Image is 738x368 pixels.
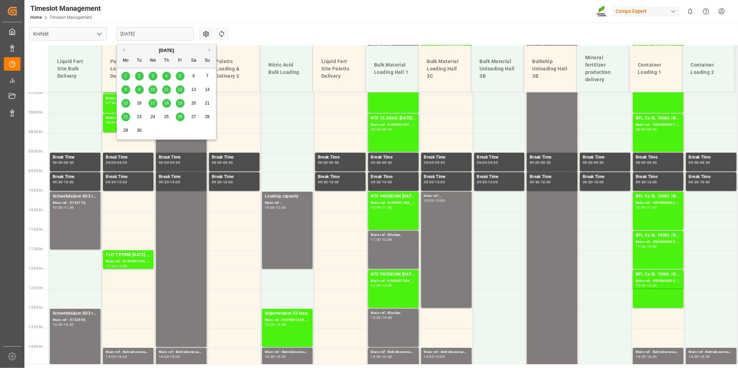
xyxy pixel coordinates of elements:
div: 16:00 [276,355,286,358]
div: 12:00 [276,206,286,209]
div: Nitric Acid Bulk Loading [266,59,307,79]
div: Break Time [212,154,257,161]
div: Main ref : Blocker, [371,310,416,316]
div: - [275,323,276,326]
div: Choose Thursday, September 11th, 2025 [162,85,171,94]
div: Salpetersäure 53 lose; [265,310,310,317]
span: 14 [205,87,209,92]
div: Main ref : Betriebsversammlung, [265,349,310,355]
button: show 0 new notifications [683,3,698,19]
div: Break Time [53,174,98,181]
div: Main ref : , [265,200,310,206]
div: BFL Ca SL 1000L IBC MTO; [636,232,681,239]
div: Liquid Fert Site Bulk Delivery [54,55,96,83]
span: 25 [164,114,169,119]
div: Choose Friday, September 26th, 2025 [176,113,185,121]
div: - [116,264,117,268]
div: Choose Saturday, September 6th, 2025 [189,72,198,80]
button: Next Month [209,48,213,52]
div: 09:00 [424,161,434,164]
div: - [434,161,435,164]
div: - [381,355,382,358]
div: 14:00 [382,316,392,319]
div: 11:00 [371,238,381,241]
div: NTC PREMIUM [DATE]+3+TE BULK; [371,193,416,200]
div: 10:00 [223,181,233,184]
div: Main ref : 6100001041, 2000000209; [371,122,416,128]
div: [DATE] [117,47,216,54]
div: BFL Ca SL 1000L IBC MTO; [636,193,681,200]
div: Timeslot Management [30,3,101,14]
div: - [275,355,276,358]
div: Choose Thursday, September 18th, 2025 [162,99,171,108]
span: 09:00 Hr [29,149,43,153]
div: 09:00 [371,161,381,164]
div: 10:00 [53,206,63,209]
div: 10:00 [170,181,180,184]
div: 10:00 [371,206,381,209]
div: - [381,238,382,241]
div: Bulk Material Unloading Hall 3B [477,55,518,83]
div: Break Time [212,174,257,181]
div: Mineral fertilizer production delivery [582,51,624,86]
span: 13:30 Hr [29,325,43,329]
div: 09:30 [170,161,180,164]
div: - [646,181,647,184]
span: 10:30 Hr [29,208,43,212]
div: 10:00 [647,181,657,184]
div: - [646,206,647,209]
div: - [699,161,700,164]
div: Choose Tuesday, September 16th, 2025 [135,99,144,108]
div: - [646,245,647,248]
div: Choose Friday, September 5th, 2025 [176,72,185,80]
div: 10:00 [64,181,74,184]
span: 20 [191,101,196,106]
div: Break Time [583,174,628,181]
div: Break Time [530,174,575,181]
div: Main ref : Betriebsversammlung, [689,349,734,355]
button: Help Center [698,3,714,19]
div: 13:00 [435,199,445,202]
span: 1 [125,74,127,78]
span: 28 [205,114,209,119]
div: - [434,199,435,202]
div: Main ref : Betriebsversammlung, [424,349,469,355]
div: Bulkship Unloading Hall 3B [530,55,571,83]
div: Main ref : Betriebsversammlung, [371,349,416,355]
div: Break Time [583,154,628,161]
span: 3 [152,74,154,78]
div: Bulk Material Loading Hall 3C [424,55,465,83]
div: Choose Monday, September 15th, 2025 [121,99,130,108]
span: 6 [193,74,195,78]
span: 21 [205,101,209,106]
span: 7 [206,74,209,78]
div: - [699,181,700,184]
span: 15 [123,101,128,106]
div: 16:00 [117,355,127,358]
div: Bulk Material Loading Hall 1 [371,59,412,79]
div: 10:00 [594,181,604,184]
div: Break Time [636,154,681,161]
div: - [540,181,541,184]
div: NTC PREMIUM [DATE]+3+TE BULK; [371,271,416,278]
div: Main ref : 6100001386, 6100001386 [106,95,151,101]
div: 14:00 [265,355,275,358]
input: Type to search/select [29,27,107,40]
div: 13:00 [382,284,392,287]
span: 29 [123,128,128,133]
div: 16:00 [382,355,392,358]
div: Choose Tuesday, September 30th, 2025 [135,126,144,135]
div: 09:00 [530,161,540,164]
div: Break Time [53,154,98,161]
div: Choose Monday, September 8th, 2025 [121,85,130,94]
div: NTC CLASSIC [DATE]+3+TE BULK; [371,115,416,122]
div: 12:00 [117,264,127,268]
div: - [169,161,170,164]
div: 11:30 [106,264,116,268]
div: 09:30 [382,161,392,164]
div: 09:30 [64,161,74,164]
span: 2 [138,74,141,78]
span: 5 [179,74,181,78]
div: 08:00 [371,128,381,131]
div: 09:30 [636,181,646,184]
